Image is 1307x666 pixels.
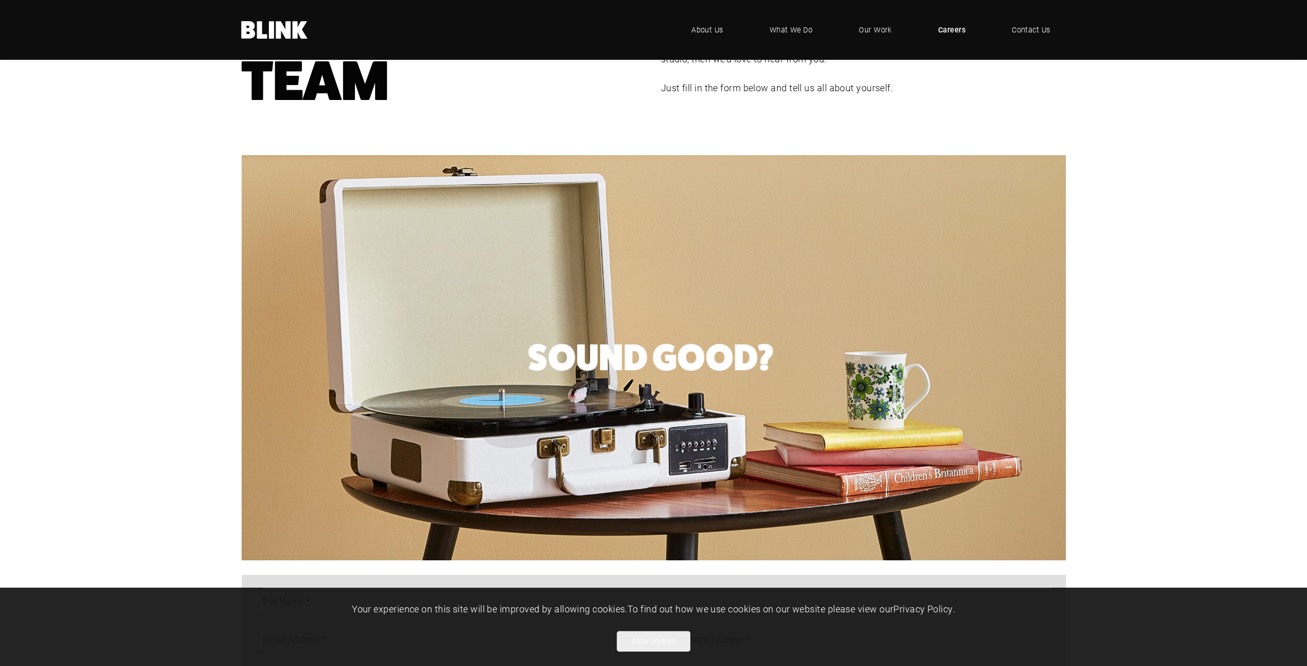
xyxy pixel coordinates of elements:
[691,24,723,36] span: About Us
[242,9,647,106] h1: Team
[676,14,739,45] a: About Us
[527,342,773,374] h2: Sound Good?
[938,24,965,36] span: Careers
[661,81,1066,95] p: Just fill in the form below and tell us all about yourself.
[617,631,690,652] button: Allow cookies
[1012,24,1050,36] span: Contact Us
[241,21,308,39] a: Home
[893,603,953,615] a: Privacy Policy
[770,24,813,36] span: What We Do
[859,24,892,36] span: Our Work
[996,14,1066,45] a: Contact Us
[234,155,1066,560] li: 1 of 1
[923,14,981,45] a: Careers
[843,14,907,45] a: Our Work
[754,14,828,45] a: What We Do
[352,603,955,615] span: Your experience on this site will be improved by allowing cookies. To find out how we use cookies...
[242,155,1066,560] img: Join Our Team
